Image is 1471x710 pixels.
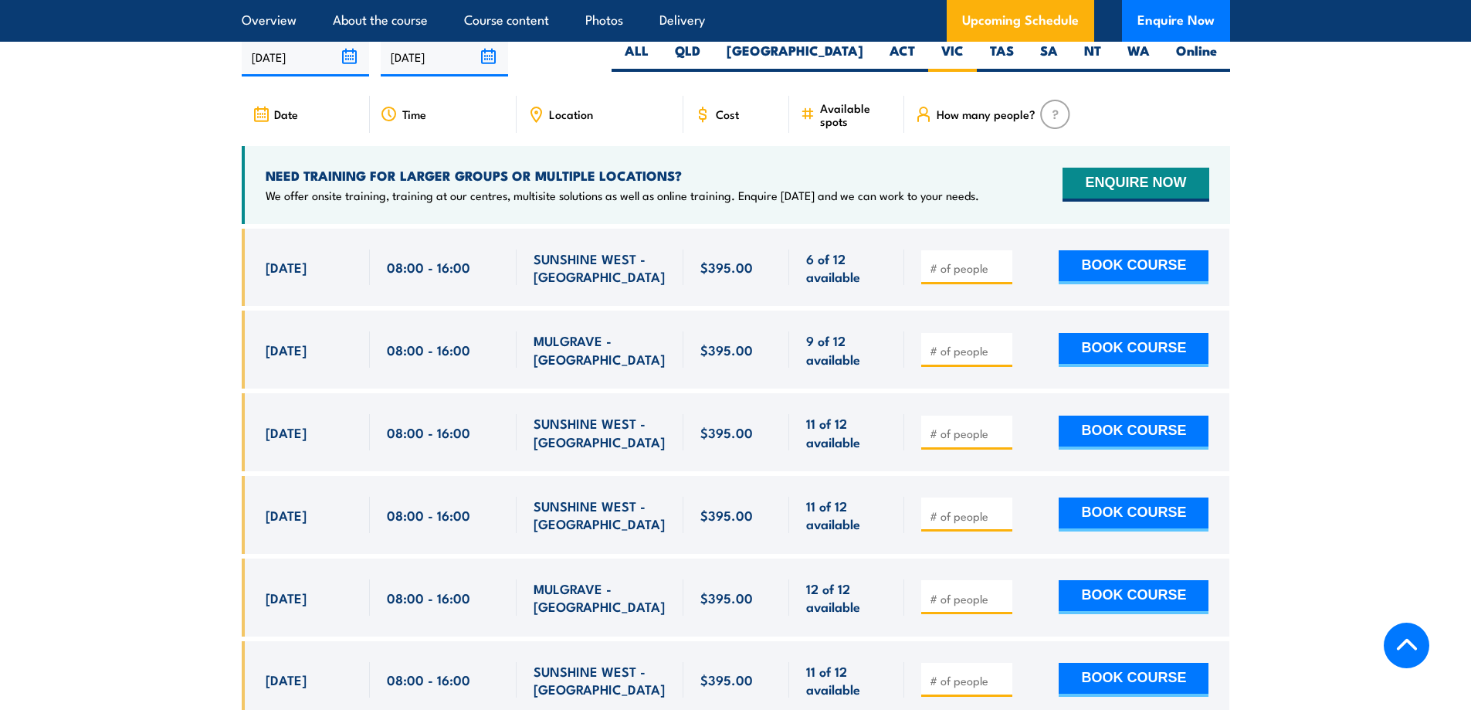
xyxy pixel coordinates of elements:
[716,107,739,121] span: Cost
[977,42,1027,72] label: TAS
[1059,663,1208,697] button: BOOK COURSE
[387,423,470,441] span: 08:00 - 16:00
[1071,42,1114,72] label: NT
[381,37,508,76] input: To date
[534,331,666,368] span: MULGRAVE - [GEOGRAPHIC_DATA]
[387,258,470,276] span: 08:00 - 16:00
[402,107,426,121] span: Time
[662,42,713,72] label: QLD
[930,426,1007,441] input: # of people
[930,591,1007,606] input: # of people
[806,414,887,450] span: 11 of 12 available
[937,107,1035,121] span: How many people?
[1059,416,1208,450] button: BOOK COURSE
[274,107,298,121] span: Date
[1059,498,1208,532] button: BOOK COURSE
[928,42,977,72] label: VIC
[549,107,593,121] span: Location
[266,589,307,606] span: [DATE]
[534,579,666,616] span: MULGRAVE - [GEOGRAPHIC_DATA]
[266,167,979,184] h4: NEED TRAINING FOR LARGER GROUPS OR MULTIPLE LOCATIONS?
[534,414,666,450] span: SUNSHINE WEST - [GEOGRAPHIC_DATA]
[700,423,753,441] span: $395.00
[387,506,470,524] span: 08:00 - 16:00
[1059,580,1208,614] button: BOOK COURSE
[820,101,893,127] span: Available spots
[1059,250,1208,284] button: BOOK COURSE
[1063,168,1208,202] button: ENQUIRE NOW
[1114,42,1163,72] label: WA
[1027,42,1071,72] label: SA
[806,250,887,286] span: 6 of 12 available
[930,260,1007,276] input: # of people
[266,258,307,276] span: [DATE]
[713,42,876,72] label: [GEOGRAPHIC_DATA]
[534,250,666,286] span: SUNSHINE WEST - [GEOGRAPHIC_DATA]
[387,589,470,606] span: 08:00 - 16:00
[242,37,369,76] input: From date
[266,341,307,358] span: [DATE]
[806,331,887,368] span: 9 of 12 available
[930,508,1007,524] input: # of people
[534,497,666,533] span: SUNSHINE WEST - [GEOGRAPHIC_DATA]
[266,671,307,688] span: [DATE]
[266,506,307,524] span: [DATE]
[700,671,753,688] span: $395.00
[930,673,1007,688] input: # of people
[700,589,753,606] span: $395.00
[1059,333,1208,367] button: BOOK COURSE
[930,343,1007,358] input: # of people
[266,188,979,203] p: We offer onsite training, training at our centres, multisite solutions as well as online training...
[806,662,887,698] span: 11 of 12 available
[387,341,470,358] span: 08:00 - 16:00
[612,42,662,72] label: ALL
[876,42,928,72] label: ACT
[387,671,470,688] span: 08:00 - 16:00
[700,341,753,358] span: $395.00
[534,662,666,698] span: SUNSHINE WEST - [GEOGRAPHIC_DATA]
[700,258,753,276] span: $395.00
[1163,42,1230,72] label: Online
[266,423,307,441] span: [DATE]
[806,579,887,616] span: 12 of 12 available
[806,497,887,533] span: 11 of 12 available
[700,506,753,524] span: $395.00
